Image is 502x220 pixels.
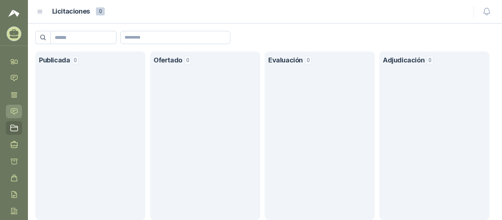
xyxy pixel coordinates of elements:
h1: Ofertado [154,55,182,66]
h1: Publicada [39,55,70,66]
span: 0 [184,56,191,65]
h1: Evaluación [268,55,303,66]
span: 0 [72,56,79,65]
h1: Adjudicación [383,55,424,66]
h1: Licitaciones [52,6,90,17]
span: 0 [305,56,312,65]
img: Logo peakr [8,9,19,18]
span: 0 [427,56,433,65]
span: 0 [96,7,105,15]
